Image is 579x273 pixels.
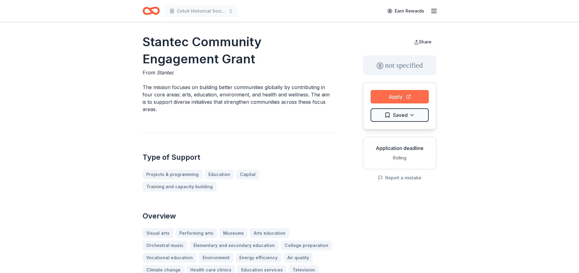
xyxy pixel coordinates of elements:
button: Cotuit Historical Society [165,5,238,17]
span: Saved [393,111,408,119]
h1: Stantec Community Engagement Grant [143,33,334,68]
a: Projects & programming [143,170,202,179]
span: Cotuit Historical Society [177,7,226,15]
a: Home [143,4,160,18]
a: Education [205,170,234,179]
button: Report a mistake [378,174,421,181]
span: Stantec [157,69,174,76]
a: Earn Rewards [384,6,428,17]
button: Saved [371,108,429,122]
div: From [143,69,334,76]
p: The mission focuses on building better communities globally by contributing in four core areas: a... [143,84,334,113]
span: Share [419,39,431,44]
button: Apply [371,90,429,103]
a: Capital [236,170,259,179]
a: Training and capacity building [143,182,216,192]
div: Rolling [368,154,431,162]
h2: Overview [143,211,334,221]
div: not specified [363,55,436,75]
div: Application deadline [368,144,431,152]
button: Share [409,36,436,48]
h2: Type of Support [143,152,334,162]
